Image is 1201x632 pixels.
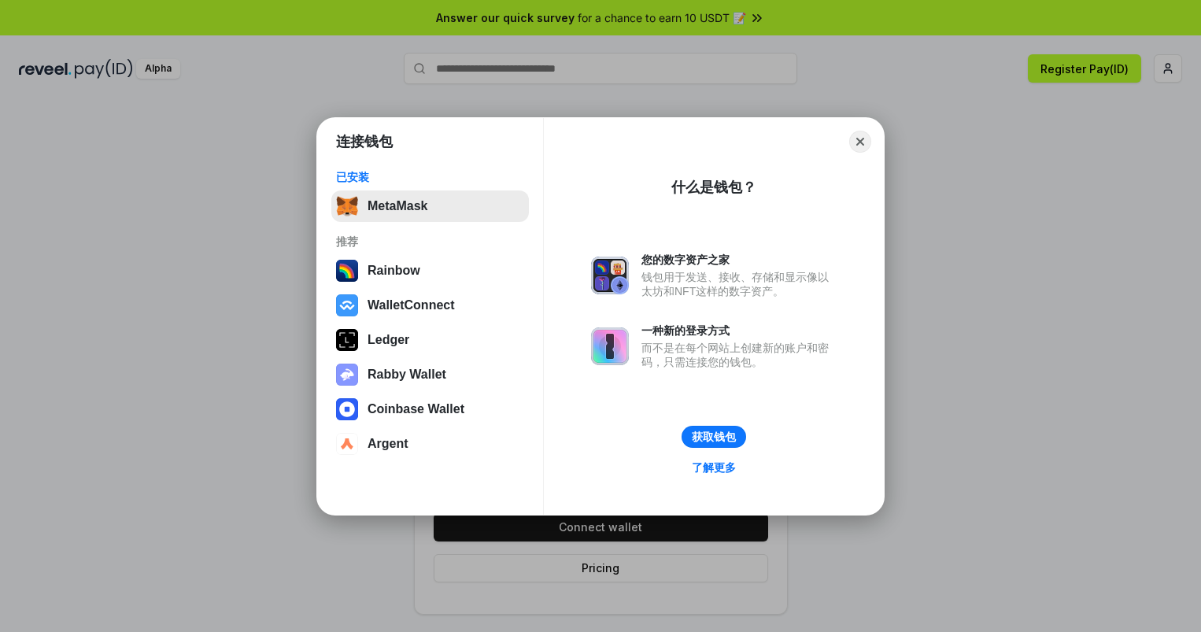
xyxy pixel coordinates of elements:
img: svg+xml,%3Csvg%20xmlns%3D%22http%3A%2F%2Fwww.w3.org%2F2000%2Fsvg%22%20fill%3D%22none%22%20viewBox... [591,327,629,365]
div: 了解更多 [692,460,736,475]
img: svg+xml,%3Csvg%20width%3D%2228%22%20height%3D%2228%22%20viewBox%3D%220%200%2028%2028%22%20fill%3D... [336,398,358,420]
button: WalletConnect [331,290,529,321]
a: 了解更多 [682,457,745,478]
div: Argent [368,437,408,451]
div: 获取钱包 [692,430,736,444]
img: svg+xml,%3Csvg%20xmlns%3D%22http%3A%2F%2Fwww.w3.org%2F2000%2Fsvg%22%20fill%3D%22none%22%20viewBox... [591,257,629,294]
div: 您的数字资产之家 [641,253,837,267]
div: Coinbase Wallet [368,402,464,416]
h1: 连接钱包 [336,132,393,151]
button: 获取钱包 [682,426,746,448]
div: 推荐 [336,235,524,249]
button: Rainbow [331,255,529,286]
div: Rabby Wallet [368,368,446,382]
div: Ledger [368,333,409,347]
img: svg+xml,%3Csvg%20width%3D%2228%22%20height%3D%2228%22%20viewBox%3D%220%200%2028%2028%22%20fill%3D... [336,294,358,316]
img: svg+xml,%3Csvg%20xmlns%3D%22http%3A%2F%2Fwww.w3.org%2F2000%2Fsvg%22%20fill%3D%22none%22%20viewBox... [336,364,358,386]
div: 已安装 [336,170,524,184]
button: Ledger [331,324,529,356]
img: svg+xml,%3Csvg%20xmlns%3D%22http%3A%2F%2Fwww.w3.org%2F2000%2Fsvg%22%20width%3D%2228%22%20height%3... [336,329,358,351]
button: Argent [331,428,529,460]
img: svg+xml,%3Csvg%20width%3D%2228%22%20height%3D%2228%22%20viewBox%3D%220%200%2028%2028%22%20fill%3D... [336,433,358,455]
img: svg+xml,%3Csvg%20fill%3D%22none%22%20height%3D%2233%22%20viewBox%3D%220%200%2035%2033%22%20width%... [336,195,358,217]
div: 一种新的登录方式 [641,323,837,338]
button: Close [849,131,871,153]
div: WalletConnect [368,298,455,312]
div: MetaMask [368,199,427,213]
button: MetaMask [331,190,529,222]
div: 而不是在每个网站上创建新的账户和密码，只需连接您的钱包。 [641,341,837,369]
div: 钱包用于发送、接收、存储和显示像以太坊和NFT这样的数字资产。 [641,270,837,298]
div: 什么是钱包？ [671,178,756,197]
button: Rabby Wallet [331,359,529,390]
img: svg+xml,%3Csvg%20width%3D%22120%22%20height%3D%22120%22%20viewBox%3D%220%200%20120%20120%22%20fil... [336,260,358,282]
div: Rainbow [368,264,420,278]
button: Coinbase Wallet [331,394,529,425]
